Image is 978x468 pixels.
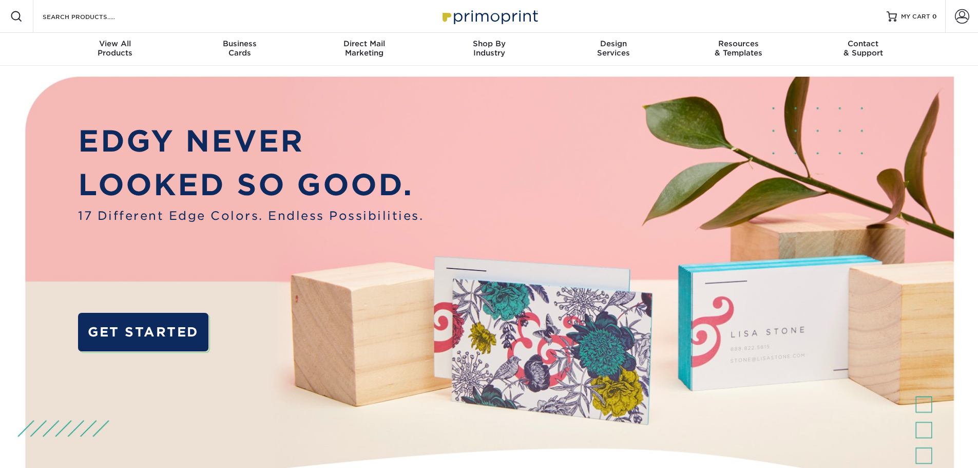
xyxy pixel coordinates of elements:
a: View AllProducts [53,33,178,66]
span: 0 [932,13,937,20]
span: View All [53,39,178,48]
span: Design [551,39,676,48]
a: Resources& Templates [676,33,801,66]
div: Marketing [302,39,427,58]
p: LOOKED SO GOOD. [78,163,424,207]
div: Industry [427,39,551,58]
div: Cards [177,39,302,58]
input: SEARCH PRODUCTS..... [42,10,142,23]
span: Resources [676,39,801,48]
span: 17 Different Edge Colors. Endless Possibilities. [78,207,424,224]
a: Direct MailMarketing [302,33,427,66]
span: Direct Mail [302,39,427,48]
a: BusinessCards [177,33,302,66]
a: GET STARTED [78,313,208,351]
img: Primoprint [438,5,541,27]
div: & Templates [676,39,801,58]
span: Shop By [427,39,551,48]
p: EDGY NEVER [78,119,424,163]
span: MY CART [901,12,930,21]
div: & Support [801,39,926,58]
span: Business [177,39,302,48]
a: Contact& Support [801,33,926,66]
div: Products [53,39,178,58]
span: Contact [801,39,926,48]
div: Services [551,39,676,58]
a: DesignServices [551,33,676,66]
a: Shop ByIndustry [427,33,551,66]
